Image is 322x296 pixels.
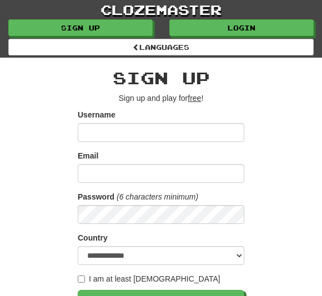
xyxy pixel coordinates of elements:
[78,69,244,87] h2: Sign up
[78,150,98,161] label: Email
[8,19,153,36] a: Sign up
[188,94,201,103] u: free
[78,232,108,243] label: Country
[78,191,114,202] label: Password
[78,93,244,104] p: Sign up and play for !
[8,39,314,55] a: Languages
[78,273,220,284] label: I am at least [DEMOGRAPHIC_DATA]
[117,192,198,201] em: (6 characters minimum)
[78,109,115,120] label: Username
[78,275,85,283] input: I am at least [DEMOGRAPHIC_DATA]
[169,19,314,36] a: Login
